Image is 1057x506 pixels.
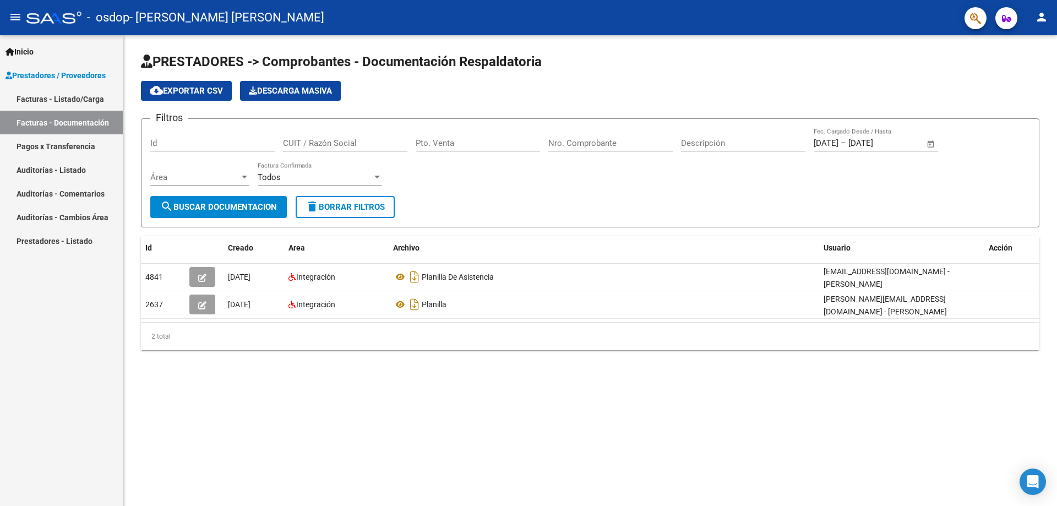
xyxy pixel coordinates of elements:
[150,196,287,218] button: Buscar Documentacion
[150,172,239,182] span: Área
[6,46,34,58] span: Inicio
[129,6,324,30] span: - [PERSON_NAME] [PERSON_NAME]
[407,268,422,286] i: Descargar documento
[87,6,129,30] span: - osdop
[228,300,250,309] span: [DATE]
[9,10,22,24] mat-icon: menu
[1035,10,1048,24] mat-icon: person
[393,243,419,252] span: Archivo
[258,172,281,182] span: Todos
[841,138,846,148] span: –
[306,200,319,213] mat-icon: delete
[422,273,494,281] span: Planilla De Asistencia
[824,243,851,252] span: Usuario
[1020,469,1046,495] div: Open Intercom Messenger
[249,86,332,96] span: Descarga Masiva
[141,81,232,101] button: Exportar CSV
[228,243,253,252] span: Creado
[141,54,542,69] span: PRESTADORES -> Comprobantes - Documentación Respaldatoria
[141,236,185,260] datatable-header-cell: Id
[224,236,284,260] datatable-header-cell: Creado
[6,69,106,81] span: Prestadores / Proveedores
[819,236,984,260] datatable-header-cell: Usuario
[984,236,1039,260] datatable-header-cell: Acción
[925,138,938,150] button: Open calendar
[240,81,341,101] button: Descarga Masiva
[288,243,305,252] span: Area
[824,267,950,289] span: [EMAIL_ADDRESS][DOMAIN_NAME] - [PERSON_NAME]
[848,138,902,148] input: Fecha fin
[422,300,446,309] span: Planilla
[228,273,250,281] span: [DATE]
[145,300,163,309] span: 2637
[150,86,223,96] span: Exportar CSV
[296,273,335,281] span: Integración
[150,84,163,97] mat-icon: cloud_download
[145,273,163,281] span: 4841
[145,243,152,252] span: Id
[296,196,395,218] button: Borrar Filtros
[296,300,335,309] span: Integración
[160,200,173,213] mat-icon: search
[160,202,277,212] span: Buscar Documentacion
[150,110,188,126] h3: Filtros
[306,202,385,212] span: Borrar Filtros
[141,323,1039,350] div: 2 total
[814,138,838,148] input: Fecha inicio
[389,236,819,260] datatable-header-cell: Archivo
[240,81,341,101] app-download-masive: Descarga masiva de comprobantes (adjuntos)
[989,243,1012,252] span: Acción
[824,295,947,316] span: [PERSON_NAME][EMAIL_ADDRESS][DOMAIN_NAME] - [PERSON_NAME]
[284,236,389,260] datatable-header-cell: Area
[407,296,422,313] i: Descargar documento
